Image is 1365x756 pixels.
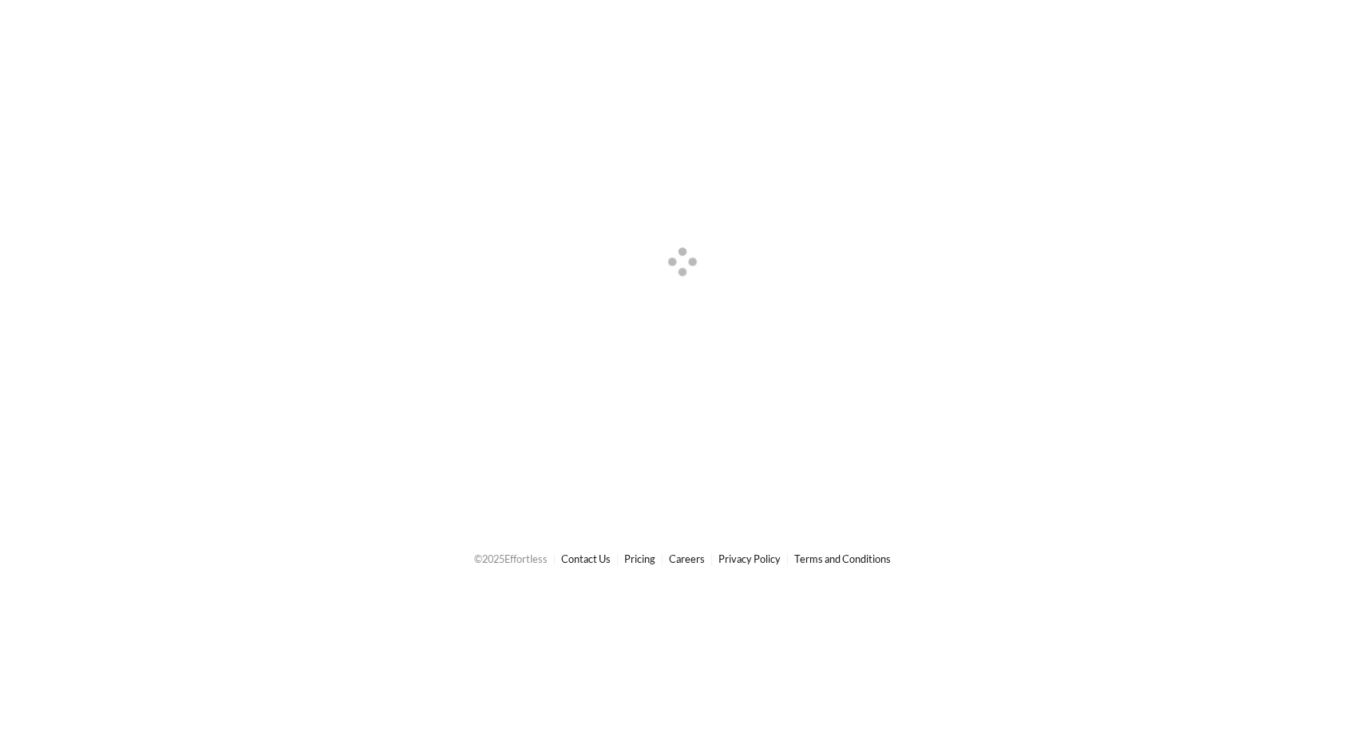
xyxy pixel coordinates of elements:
a: Pricing [624,552,655,565]
a: Careers [669,552,705,565]
a: Terms and Conditions [794,552,891,565]
a: Privacy Policy [718,552,781,565]
span: © 2025 Effortless [474,552,548,565]
a: Contact Us [561,552,611,565]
